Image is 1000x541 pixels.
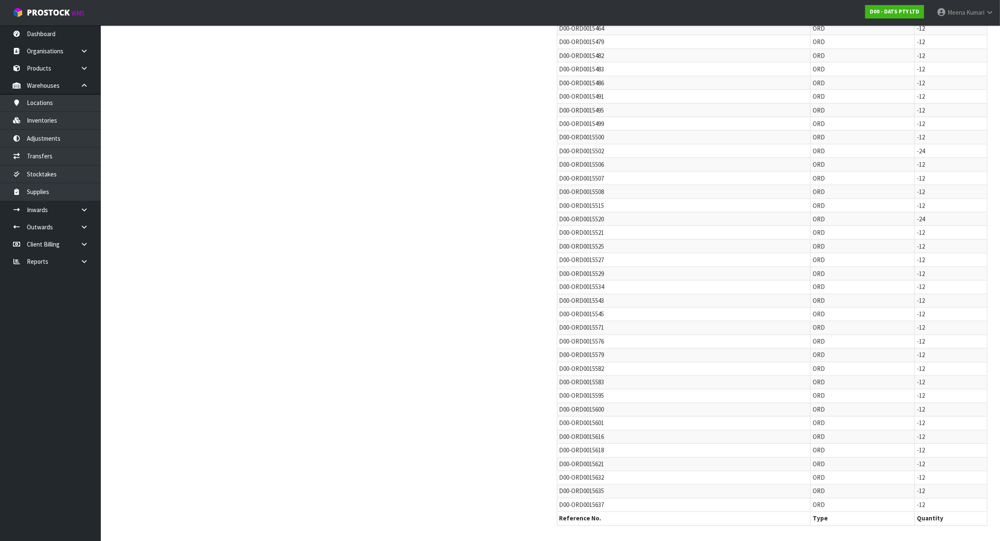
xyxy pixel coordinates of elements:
[559,406,604,414] span: D00-ORD0015600
[813,92,825,100] span: ORD
[917,406,925,414] span: -12
[559,270,604,278] span: D00-ORD0015529
[917,419,925,427] span: -12
[559,474,604,482] span: D00-ORD0015632
[559,38,604,46] span: D00-ORD0015479
[813,283,825,291] span: ORD
[71,9,84,17] small: WMS
[813,188,825,196] span: ORD
[917,365,925,373] span: -12
[917,106,925,114] span: -12
[917,283,925,291] span: -12
[917,256,925,264] span: -12
[559,188,604,196] span: D00-ORD0015508
[813,501,825,509] span: ORD
[915,512,987,525] th: Quantity
[870,8,919,15] strong: D00 - DATS PTY LTD
[813,215,825,223] span: ORD
[559,501,604,509] span: D00-ORD0015637
[557,512,811,525] th: Reference No.
[559,215,604,223] span: D00-ORD0015520
[27,7,70,18] span: ProStock
[559,256,604,264] span: D00-ORD0015527
[559,79,604,87] span: D00-ORD0015486
[559,460,604,468] span: D00-ORD0015621
[559,378,604,386] span: D00-ORD0015583
[559,65,604,73] span: D00-ORD0015483
[813,79,825,87] span: ORD
[917,338,925,346] span: -12
[559,338,604,346] span: D00-ORD0015576
[813,52,825,60] span: ORD
[13,7,23,18] img: cube-alt.png
[559,487,604,495] span: D00-ORD0015635
[917,228,925,236] span: -12
[559,365,604,373] span: D00-ORD0015582
[917,133,925,141] span: -12
[813,242,825,250] span: ORD
[917,433,925,441] span: -12
[813,392,825,400] span: ORD
[813,147,825,155] span: ORD
[813,365,825,373] span: ORD
[559,310,604,318] span: D00-ORD0015545
[917,378,925,386] span: -12
[917,310,925,318] span: -12
[813,65,825,73] span: ORD
[917,92,925,100] span: -12
[813,338,825,346] span: ORD
[917,297,925,305] span: -12
[813,38,825,46] span: ORD
[966,8,984,16] span: Kumari
[917,270,925,278] span: -12
[559,52,604,60] span: D00-ORD0015482
[559,120,604,128] span: D00-ORD0015499
[559,106,604,114] span: D00-ORD0015495
[917,147,925,155] span: -24
[559,324,604,332] span: D00-ORD0015571
[813,487,825,495] span: ORD
[917,174,925,182] span: -12
[917,392,925,400] span: -12
[917,242,925,250] span: -12
[813,324,825,332] span: ORD
[917,474,925,482] span: -12
[559,160,604,168] span: D00-ORD0015506
[813,160,825,168] span: ORD
[811,512,915,525] th: Type
[917,24,925,32] span: -12
[917,120,925,128] span: -12
[813,310,825,318] span: ORD
[813,228,825,236] span: ORD
[559,202,604,210] span: D00-ORD0015515
[917,38,925,46] span: -12
[813,202,825,210] span: ORD
[813,174,825,182] span: ORD
[917,351,925,359] span: -12
[559,283,604,291] span: D00-ORD0015534
[813,378,825,386] span: ORD
[865,5,924,18] a: D00 - DATS PTY LTD
[559,242,604,250] span: D00-ORD0015525
[813,270,825,278] span: ORD
[917,487,925,495] span: -12
[917,52,925,60] span: -12
[813,406,825,414] span: ORD
[559,419,604,427] span: D00-ORD0015601
[813,106,825,114] span: ORD
[813,133,825,141] span: ORD
[917,501,925,509] span: -12
[559,92,604,100] span: D00-ORD0015491
[813,460,825,468] span: ORD
[917,160,925,168] span: -12
[917,446,925,454] span: -12
[917,324,925,332] span: -12
[917,215,925,223] span: -24
[948,8,965,16] span: Meena
[559,392,604,400] span: D00-ORD0015595
[559,174,604,182] span: D00-ORD0015507
[813,120,825,128] span: ORD
[917,79,925,87] span: -12
[813,446,825,454] span: ORD
[813,433,825,441] span: ORD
